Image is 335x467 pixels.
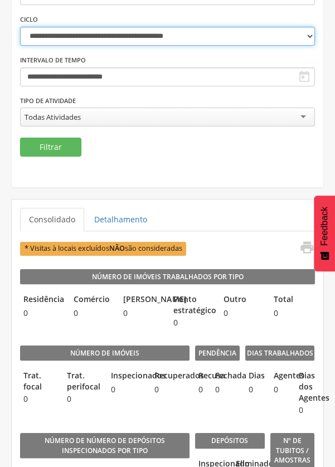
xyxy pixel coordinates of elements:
span: Feedback [319,207,329,246]
span: 0 [295,405,314,416]
legend: Número de Imóveis Trabalhados por Tipo [20,269,315,285]
span: 0 [151,384,189,395]
span: 0 [270,384,290,395]
i:  [298,70,311,84]
legend: Outro [220,294,265,307]
div: Todas Atividades [25,112,81,122]
i:  [299,240,314,255]
legend: Recuperados [151,370,189,383]
span: 0 [108,384,145,395]
legend: Residência [20,294,65,307]
legend: Dias Trabalhados [245,346,315,361]
span: 0 [270,308,315,319]
span: 0 [170,317,215,328]
span: 0 [20,393,58,405]
a: Consolidado [20,208,84,231]
label: Intervalo de Tempo [20,56,86,65]
legend: Total [270,294,315,307]
span: * Visitas à locais excluídos são consideradas [20,242,186,256]
legend: Dias [245,370,265,383]
span: 0 [195,384,206,395]
span: 0 [20,308,65,319]
span: 0 [245,384,265,395]
legend: Dias dos Agentes [295,370,314,403]
label: Ciclo [20,15,38,24]
legend: Pendência [195,346,240,361]
legend: Comércio [70,294,115,307]
legend: Inspecionados [108,370,145,383]
span: 0 [64,393,101,405]
span: 0 [220,308,265,319]
span: 0 [212,384,223,395]
legend: Ponto estratégico [170,294,215,316]
label: Tipo de Atividade [20,96,76,105]
legend: Número de Número de Depósitos Inspecionados por Tipo [20,433,190,458]
legend: Agentes [270,370,290,383]
legend: Trat. focal [20,370,58,392]
span: 0 [120,308,164,319]
legend: Recusa [195,370,206,383]
legend: Depósitos [195,433,265,449]
legend: [PERSON_NAME] [120,294,164,307]
legend: Número de imóveis [20,346,190,361]
button: Filtrar [20,138,81,157]
a:  [292,240,314,258]
b: NÃO [109,244,125,253]
span: 0 [70,308,115,319]
legend: Fechada [212,370,223,383]
button: Feedback - Mostrar pesquisa [314,196,335,271]
legend: Trat. perifocal [64,370,101,392]
a: Detalhamento [85,208,156,231]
